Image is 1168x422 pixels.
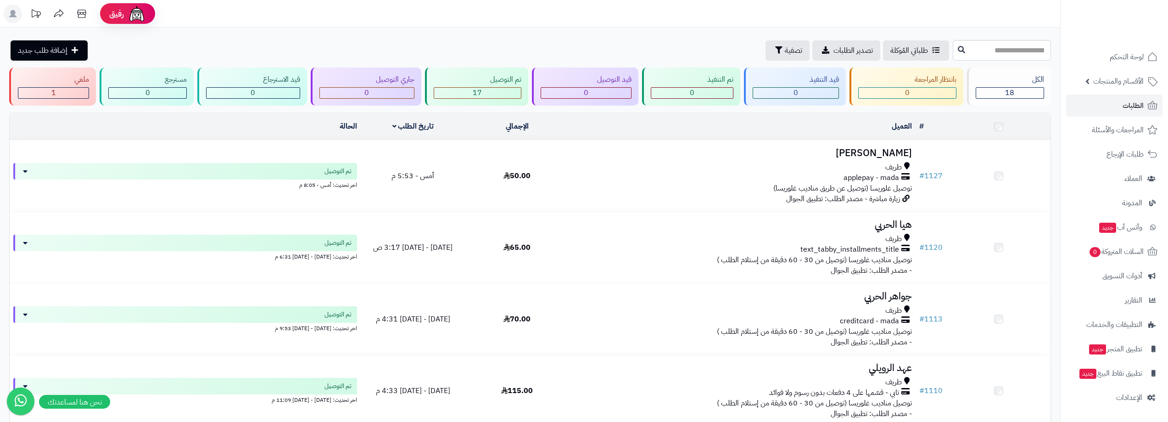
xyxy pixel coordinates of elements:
[7,68,98,106] a: ملغي 1
[1066,46,1162,68] a: لوحة التحكم
[1102,270,1142,282] span: أدوات التسويق
[919,314,943,325] a: #1113
[885,234,902,244] span: طريف
[1066,216,1162,238] a: وآتس آبجديد
[1089,247,1101,258] span: 0
[1066,265,1162,287] a: أدوات التسويق
[976,74,1044,85] div: الكل
[51,87,56,98] span: 1
[1089,245,1144,258] span: السلات المتروكة
[18,45,67,56] span: إضافة طلب جديد
[364,87,369,98] span: 0
[965,68,1053,106] a: الكل18
[423,68,530,106] a: تم التوصيل 17
[1124,172,1142,185] span: العملاء
[919,121,924,132] a: #
[1125,294,1142,307] span: التقارير
[742,68,847,106] a: قيد التنفيذ 0
[1092,124,1144,136] span: المراجعات والأسئلة
[573,363,912,373] h3: عهد الرويلي
[503,170,531,181] span: 50.00
[1066,95,1162,117] a: الطلبات
[506,121,529,132] a: الإجمالي
[640,68,742,106] a: تم التنفيذ 0
[859,88,956,98] div: 0
[766,40,810,61] button: تصفية
[717,254,912,265] span: توصيل مناديب غلوريسا (توصيل من 30 - 60 دقيقة من إستلام الطلب )
[848,68,965,106] a: بانتظار المراجعة 0
[883,40,949,61] a: طلباتي المُوكلة
[885,162,902,173] span: طريف
[18,88,89,98] div: 1
[376,314,450,325] span: [DATE] - [DATE] 4:31 م
[919,242,924,253] span: #
[885,305,902,316] span: طريف
[196,68,308,106] a: قيد الاسترجاع 0
[1066,289,1162,311] a: التقارير
[785,45,802,56] span: تصفية
[1116,391,1142,404] span: الإعدادات
[324,167,352,176] span: تم التوصيل
[919,385,924,396] span: #
[773,183,912,194] span: توصيل غلوريسا (توصيل عن طريق مناديب غلوريسا)
[1110,51,1144,63] span: لوحة التحكم
[13,180,357,189] div: اخر تحديث: أمس - 8:05 م
[690,87,694,98] span: 0
[753,74,838,85] div: قيد التنفيذ
[320,88,414,98] div: 0
[812,40,880,61] a: تصدير الطلبات
[324,310,352,319] span: تم التوصيل
[1093,75,1144,88] span: الأقسام والمنتجات
[1123,99,1144,112] span: الطلبات
[769,388,899,398] span: تابي - قسّمها على 4 دفعات بدون رسوم ولا فوائد
[753,88,838,98] div: 0
[541,74,632,85] div: قيد التوصيل
[794,87,798,98] span: 0
[98,68,196,106] a: مسترجع 0
[919,385,943,396] a: #1110
[1066,387,1162,409] a: الإعدادات
[919,242,943,253] a: #1120
[717,326,912,337] span: توصيل مناديب غلوريسا (توصيل من 30 - 60 دقيقة من إستلام الطلب )
[833,45,873,56] span: تصدير الطلبات
[206,74,300,85] div: قيد الاسترجاع
[340,121,357,132] a: الحالة
[1066,338,1162,360] a: تطبيق المتجرجديد
[376,385,450,396] span: [DATE] - [DATE] 4:33 م
[858,74,956,85] div: بانتظار المراجعة
[13,394,357,404] div: اخر تحديث: [DATE] - [DATE] 11:09 م
[1099,223,1116,233] span: جديد
[392,121,434,132] a: تاريخ الطلب
[207,88,299,98] div: 0
[840,316,899,326] span: creditcard - mada
[844,173,899,183] span: applepay - mada
[13,323,357,332] div: اخر تحديث: [DATE] - [DATE] 9:53 م
[885,377,902,388] span: طريف
[1079,369,1096,379] span: جديد
[569,212,916,283] td: - مصدر الطلب: تطبيق الجوال
[573,219,912,230] h3: هيا الحربي
[919,170,924,181] span: #
[391,170,434,181] span: أمس - 5:53 م
[128,5,146,23] img: ai-face.png
[324,238,352,248] span: تم التوصيل
[251,87,255,98] span: 0
[786,193,900,204] span: زيارة مباشرة - مصدر الطلب: تطبيق الجوال
[919,314,924,325] span: #
[530,68,640,106] a: قيد التوصيل 0
[1088,343,1142,355] span: تطبيق المتجر
[892,121,912,132] a: العميل
[584,87,588,98] span: 0
[434,88,521,98] div: 17
[800,244,899,255] span: text_tabby_installments_title
[1005,87,1014,98] span: 18
[1107,148,1144,161] span: طلبات الإرجاع
[919,170,943,181] a: #1127
[1079,367,1142,380] span: تطبيق نقاط البيع
[717,398,912,409] span: توصيل مناديب غلوريسا (توصيل من 30 - 60 دقيقة من إستلام الطلب )
[573,291,912,302] h3: جواهر الحربي
[541,88,631,98] div: 0
[1066,168,1162,190] a: العملاء
[890,45,928,56] span: طلباتي المُوكلة
[1086,318,1142,331] span: التطبيقات والخدمات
